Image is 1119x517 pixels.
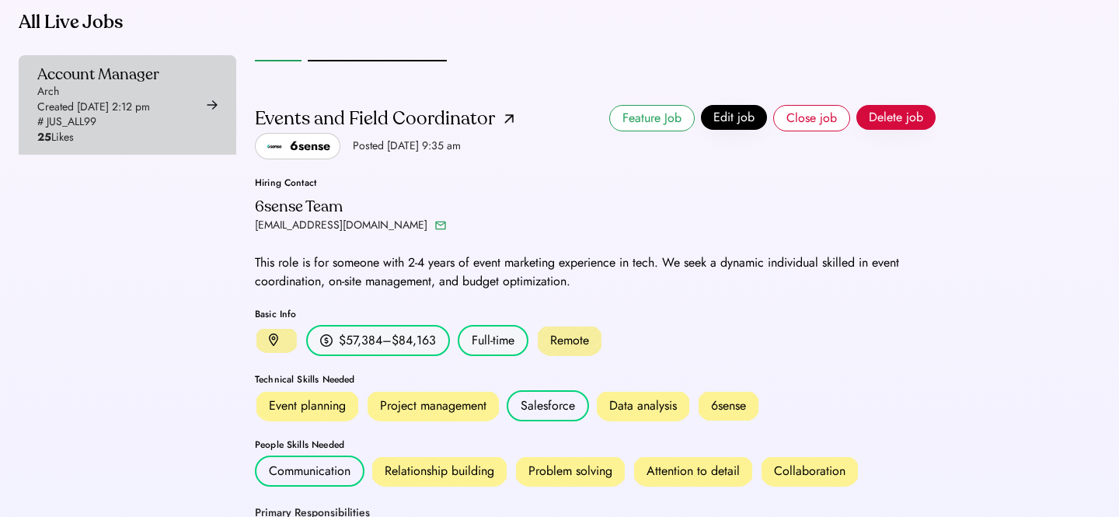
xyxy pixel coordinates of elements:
[647,462,740,480] div: Attention to detail
[207,100,218,110] img: arrow-right-black.svg
[19,10,936,35] div: All Live Jobs
[255,253,936,291] div: This role is for someone with 2-4 years of event marketing experience in tech. We seek a dynamic ...
[269,334,278,347] img: location.svg
[521,396,575,415] div: Salesforce
[458,325,528,356] div: Full-time
[774,462,845,480] div: Collaboration
[37,114,96,130] div: # JUS_ALL99
[269,462,350,480] div: Communication
[536,325,603,356] div: Remote
[37,129,51,145] strong: 25
[701,105,767,130] button: Edit job
[37,100,150,115] div: Created [DATE] 2:12 pm
[773,105,850,131] button: Close job
[255,375,936,384] div: Technical Skills Needed
[528,462,612,480] div: Problem solving
[255,216,427,235] div: [EMAIL_ADDRESS][DOMAIN_NAME]
[255,440,936,449] div: People Skills Needed
[385,462,494,480] div: Relationship building
[255,309,936,319] div: Basic Info
[37,130,74,145] div: Likes
[711,396,746,415] div: 6sense
[255,197,343,216] div: 6sense Team
[856,105,936,130] button: Delete job
[269,396,346,415] div: Event planning
[380,396,486,415] div: Project management
[320,334,333,348] img: money.svg
[265,137,284,155] img: 6sense.png
[609,396,677,415] div: Data analysis
[255,107,495,131] div: Events and Field Coordinator
[37,65,159,84] div: Account Manager
[290,137,330,155] div: 6sense
[255,178,448,187] div: Hiring Contact
[353,138,461,154] div: Posted [DATE] 9:35 am
[339,331,436,350] div: $57,384–$84,163
[504,114,514,124] img: arrow-up-right.png
[609,105,695,131] button: Feature Job
[37,84,59,100] div: Arch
